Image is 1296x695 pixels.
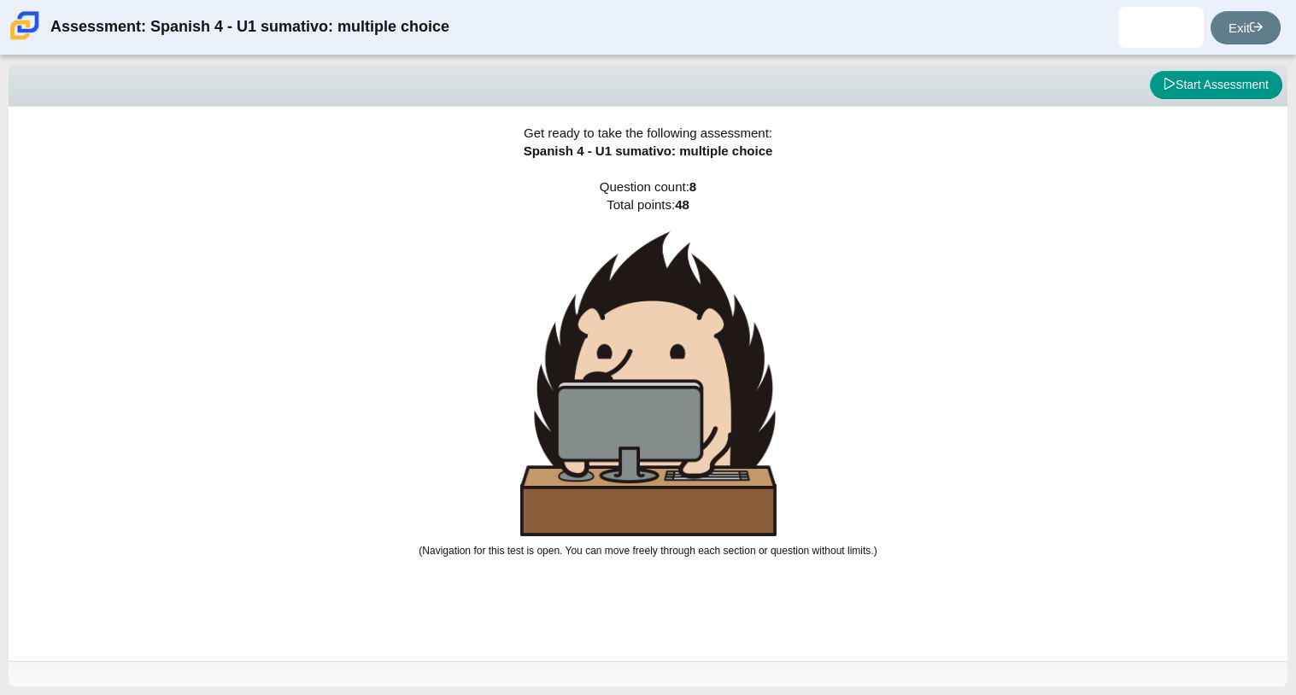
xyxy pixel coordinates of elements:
[689,179,696,194] b: 8
[7,8,43,44] img: Carmen School of Science & Technology
[524,126,772,140] span: Get ready to take the following assessment:
[520,231,777,536] img: hedgehog-behind-computer-large.png
[1211,11,1281,44] a: Exit
[7,32,43,46] a: Carmen School of Science & Technology
[1147,14,1175,41] img: yandel.barbosa.hSsKrJ
[524,143,773,158] span: Spanish 4 - U1 sumativo: multiple choice
[419,545,877,557] small: (Navigation for this test is open. You can move freely through each section or question without l...
[675,197,689,212] b: 48
[419,179,877,557] span: Question count: Total points:
[1150,71,1282,100] button: Start Assessment
[50,7,449,48] div: Assessment: Spanish 4 - U1 sumativo: multiple choice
